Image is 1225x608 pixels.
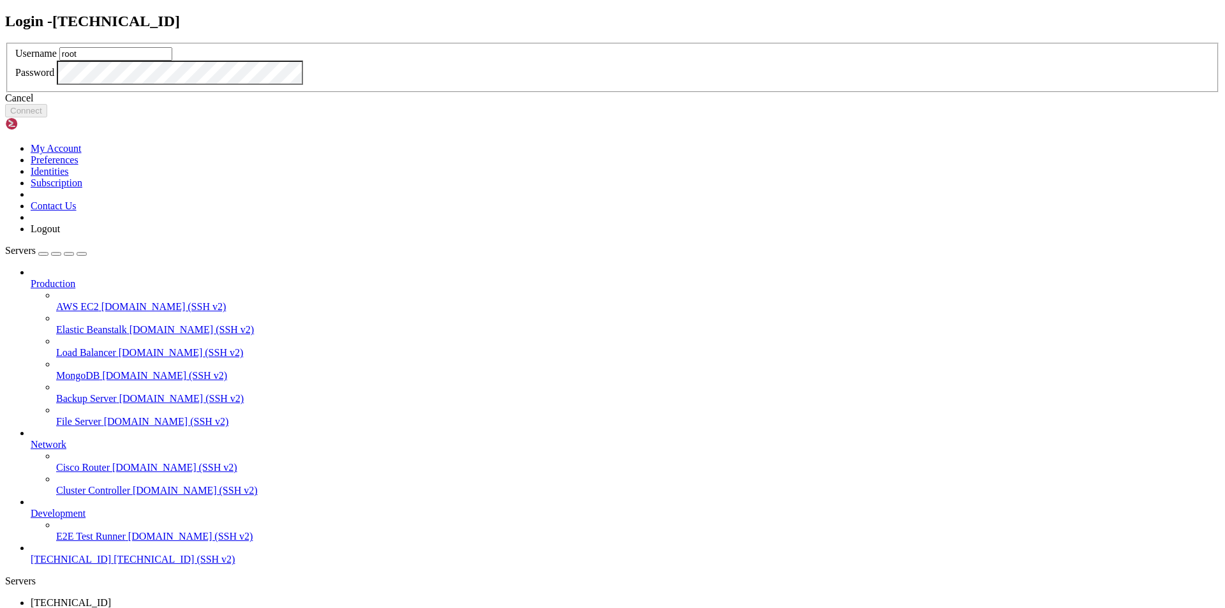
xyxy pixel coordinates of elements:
[119,347,244,358] span: [DOMAIN_NAME] (SSH v2)
[56,347,116,358] span: Load Balancer
[31,177,82,188] a: Subscription
[5,5,1059,16] x-row: Connecting [TECHNICAL_ID]...
[5,245,87,256] a: Servers
[31,439,1220,450] a: Network
[56,462,1220,473] a: Cisco Router [DOMAIN_NAME] (SSH v2)
[56,370,100,381] span: MongoDB
[31,267,1220,427] li: Production
[5,575,1220,587] div: Servers
[128,531,253,542] span: [DOMAIN_NAME] (SSH v2)
[56,416,1220,427] a: File Server [DOMAIN_NAME] (SSH v2)
[56,485,130,496] span: Cluster Controller
[31,542,1220,565] li: [TECHNICAL_ID] [TECHNICAL_ID] (SSH v2)
[56,347,1220,359] a: Load Balancer [DOMAIN_NAME] (SSH v2)
[31,554,1220,565] a: [TECHNICAL_ID] [TECHNICAL_ID] (SSH v2)
[56,531,126,542] span: E2E Test Runner
[114,554,235,565] span: [TECHNICAL_ID] (SSH v2)
[119,393,244,404] span: [DOMAIN_NAME] (SSH v2)
[56,519,1220,542] li: E2E Test Runner [DOMAIN_NAME] (SSH v2)
[31,439,66,450] span: Network
[56,416,101,427] span: File Server
[56,313,1220,336] li: Elastic Beanstalk [DOMAIN_NAME] (SSH v2)
[15,48,57,59] label: Username
[31,223,60,234] a: Logout
[31,496,1220,542] li: Development
[5,245,36,256] span: Servers
[31,143,82,154] a: My Account
[56,359,1220,382] li: MongoDB [DOMAIN_NAME] (SSH v2)
[56,382,1220,404] li: Backup Server [DOMAIN_NAME] (SSH v2)
[56,473,1220,496] li: Cluster Controller [DOMAIN_NAME] (SSH v2)
[31,278,1220,290] a: Production
[5,13,1220,30] h2: Login - [TECHNICAL_ID]
[56,324,1220,336] a: Elastic Beanstalk [DOMAIN_NAME] (SSH v2)
[31,554,111,565] span: [TECHNICAL_ID]
[31,427,1220,496] li: Network
[31,154,78,165] a: Preferences
[56,290,1220,313] li: AWS EC2 [DOMAIN_NAME] (SSH v2)
[56,393,1220,404] a: Backup Server [DOMAIN_NAME] (SSH v2)
[31,200,77,211] a: Contact Us
[15,67,54,78] label: Password
[56,324,127,335] span: Elastic Beanstalk
[31,597,111,608] span: [TECHNICAL_ID]
[56,450,1220,473] li: Cisco Router [DOMAIN_NAME] (SSH v2)
[31,166,69,177] a: Identities
[56,393,117,404] span: Backup Server
[56,485,1220,496] a: Cluster Controller [DOMAIN_NAME] (SSH v2)
[56,301,1220,313] a: AWS EC2 [DOMAIN_NAME] (SSH v2)
[56,301,99,312] span: AWS EC2
[31,508,85,519] span: Development
[56,462,110,473] span: Cisco Router
[104,416,229,427] span: [DOMAIN_NAME] (SSH v2)
[102,370,227,381] span: [DOMAIN_NAME] (SSH v2)
[56,336,1220,359] li: Load Balancer [DOMAIN_NAME] (SSH v2)
[5,16,10,27] div: (0, 1)
[5,93,1220,104] div: Cancel
[56,370,1220,382] a: MongoDB [DOMAIN_NAME] (SSH v2)
[31,278,75,289] span: Production
[130,324,255,335] span: [DOMAIN_NAME] (SSH v2)
[56,404,1220,427] li: File Server [DOMAIN_NAME] (SSH v2)
[101,301,226,312] span: [DOMAIN_NAME] (SSH v2)
[133,485,258,496] span: [DOMAIN_NAME] (SSH v2)
[31,508,1220,519] a: Development
[5,104,47,117] button: Connect
[5,117,78,130] img: Shellngn
[56,531,1220,542] a: E2E Test Runner [DOMAIN_NAME] (SSH v2)
[112,462,237,473] span: [DOMAIN_NAME] (SSH v2)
